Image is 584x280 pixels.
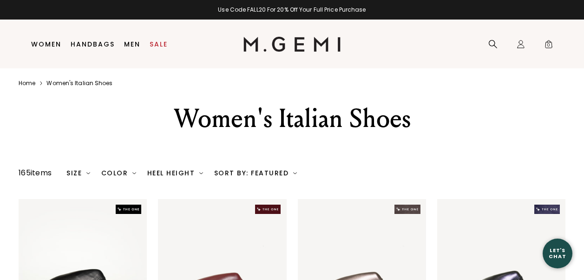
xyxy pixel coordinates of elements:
[71,40,115,48] a: Handbags
[243,37,341,52] img: M.Gemi
[293,171,297,175] img: chevron-down.svg
[31,40,61,48] a: Women
[116,205,141,214] img: The One tag
[214,169,297,177] div: Sort By: Featured
[150,40,168,48] a: Sale
[66,169,90,177] div: Size
[19,80,35,87] a: Home
[46,80,112,87] a: Women's italian shoes
[544,41,553,51] span: 0
[19,167,52,179] div: 165 items
[543,247,572,259] div: Let's Chat
[199,171,203,175] img: chevron-down.svg
[147,169,203,177] div: Heel Height
[132,171,136,175] img: chevron-down.svg
[101,169,136,177] div: Color
[120,102,465,135] div: Women's Italian Shoes
[124,40,140,48] a: Men
[86,171,90,175] img: chevron-down.svg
